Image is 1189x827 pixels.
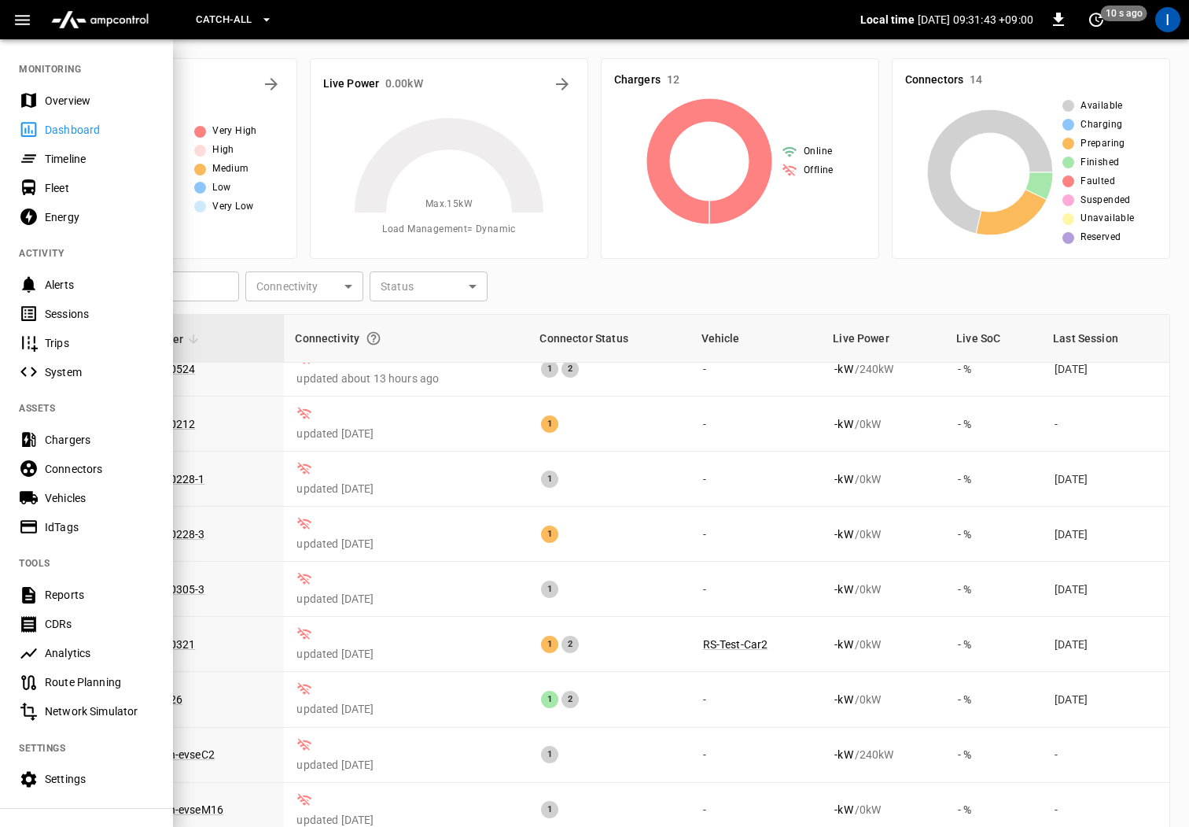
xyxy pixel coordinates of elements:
div: profile-icon [1155,7,1180,32]
div: IdTags [45,519,154,535]
div: Reports [45,587,154,603]
button: set refresh interval [1084,7,1109,32]
div: Fleet [45,180,154,196]
div: Settings [45,771,154,787]
div: System [45,364,154,380]
div: Route Planning [45,674,154,690]
span: Catch-all [196,11,252,29]
div: Alerts [45,277,154,293]
div: Chargers [45,432,154,448]
p: [DATE] 09:31:43 +09:00 [918,12,1033,28]
div: CDRs [45,616,154,632]
div: Timeline [45,151,154,167]
div: Energy [45,209,154,225]
div: Dashboard [45,122,154,138]
div: Vehicles [45,490,154,506]
div: Analytics [45,645,154,661]
div: Network Simulator [45,703,154,719]
div: Connectors [45,461,154,477]
p: Local time [860,12,915,28]
div: Overview [45,93,154,109]
span: 10 s ago [1101,6,1147,21]
div: Trips [45,335,154,351]
div: Sessions [45,306,154,322]
img: ampcontrol.io logo [45,5,155,35]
